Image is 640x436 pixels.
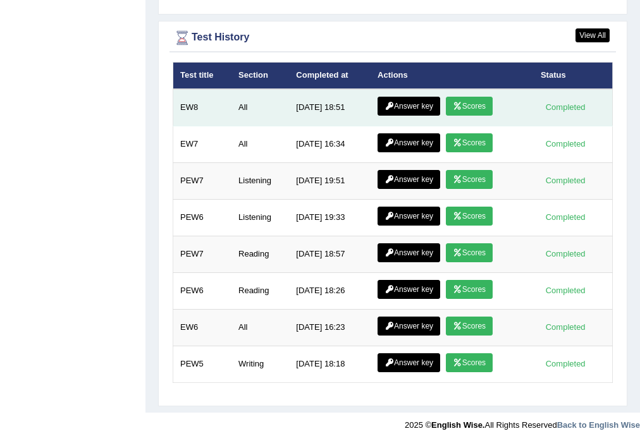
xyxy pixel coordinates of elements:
[173,236,232,272] td: PEW7
[541,284,590,297] div: Completed
[378,243,440,262] a: Answer key
[231,63,289,89] th: Section
[378,280,440,299] a: Answer key
[378,170,440,189] a: Answer key
[289,236,371,272] td: [DATE] 18:57
[378,353,440,372] a: Answer key
[541,210,590,224] div: Completed
[231,346,289,382] td: Writing
[446,280,493,299] a: Scores
[431,420,484,430] strong: English Wise.
[231,89,289,126] td: All
[289,346,371,382] td: [DATE] 18:18
[541,174,590,187] div: Completed
[557,420,640,430] a: Back to English Wise
[541,357,590,370] div: Completed
[371,63,534,89] th: Actions
[378,97,440,116] a: Answer key
[446,133,493,152] a: Scores
[405,413,640,431] div: 2025 © All Rights Reserved
[446,353,493,372] a: Scores
[231,236,289,272] td: Reading
[289,199,371,236] td: [DATE] 19:33
[289,89,371,126] td: [DATE] 18:51
[289,309,371,346] td: [DATE] 16:23
[378,133,440,152] a: Answer key
[173,126,232,162] td: EW7
[446,97,493,116] a: Scores
[541,320,590,334] div: Completed
[541,100,590,114] div: Completed
[173,346,232,382] td: PEW5
[446,207,493,226] a: Scores
[173,89,232,126] td: EW8
[289,126,371,162] td: [DATE] 16:34
[173,309,232,346] td: EW6
[446,317,493,336] a: Scores
[446,243,493,262] a: Scores
[173,272,232,309] td: PEW6
[289,272,371,309] td: [DATE] 18:26
[231,126,289,162] td: All
[534,63,613,89] th: Status
[575,28,610,42] a: View All
[231,162,289,199] td: Listening
[289,63,371,89] th: Completed at
[378,207,440,226] a: Answer key
[289,162,371,199] td: [DATE] 19:51
[173,162,232,199] td: PEW7
[231,272,289,309] td: Reading
[541,247,590,260] div: Completed
[446,170,493,189] a: Scores
[231,199,289,236] td: Listening
[378,317,440,336] a: Answer key
[173,63,232,89] th: Test title
[231,309,289,346] td: All
[541,137,590,150] div: Completed
[173,28,613,47] div: Test History
[173,199,232,236] td: PEW6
